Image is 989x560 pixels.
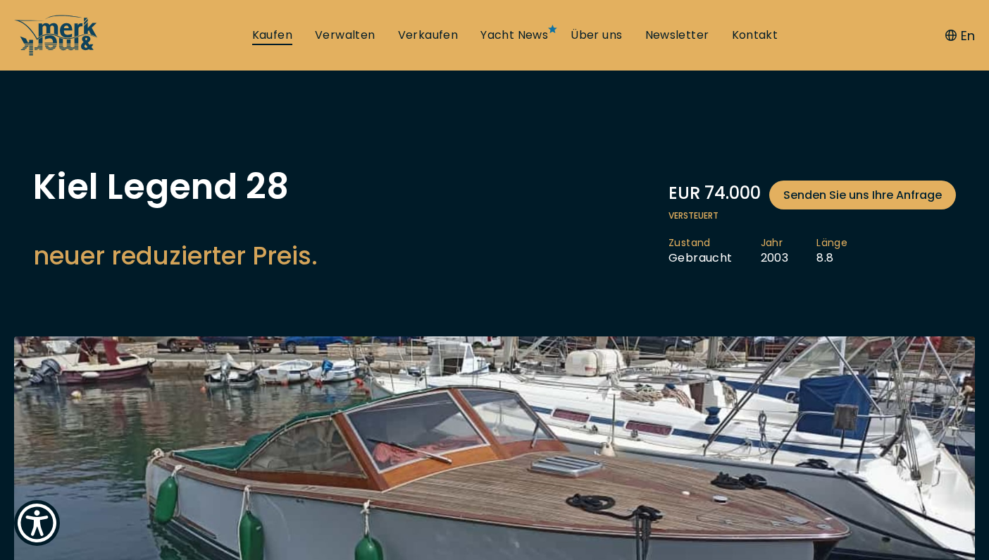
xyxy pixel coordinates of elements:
[668,236,733,250] span: Zustand
[398,28,459,43] a: Verkaufen
[645,28,709,43] a: Newsletter
[315,28,375,43] a: Verwalten
[33,169,318,205] h1: Kiel Legend 28
[668,181,956,209] div: EUR 74.000
[33,238,318,273] h2: neuer reduzierter Preis.
[769,181,956,209] a: Senden Sie uns Ihre Anfrage
[816,236,847,250] span: Länge
[571,28,622,43] a: Über uns
[945,26,975,45] button: En
[816,236,876,266] li: 8.8
[480,28,548,43] a: Yacht News
[668,209,956,222] span: Versteuert
[252,28,292,43] a: Kaufen
[761,236,789,250] span: Jahr
[668,236,761,266] li: Gebraucht
[14,500,60,546] button: Show Accessibility Preferences
[761,236,817,266] li: 2003
[732,28,778,43] a: Kontakt
[783,186,942,204] span: Senden Sie uns Ihre Anfrage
